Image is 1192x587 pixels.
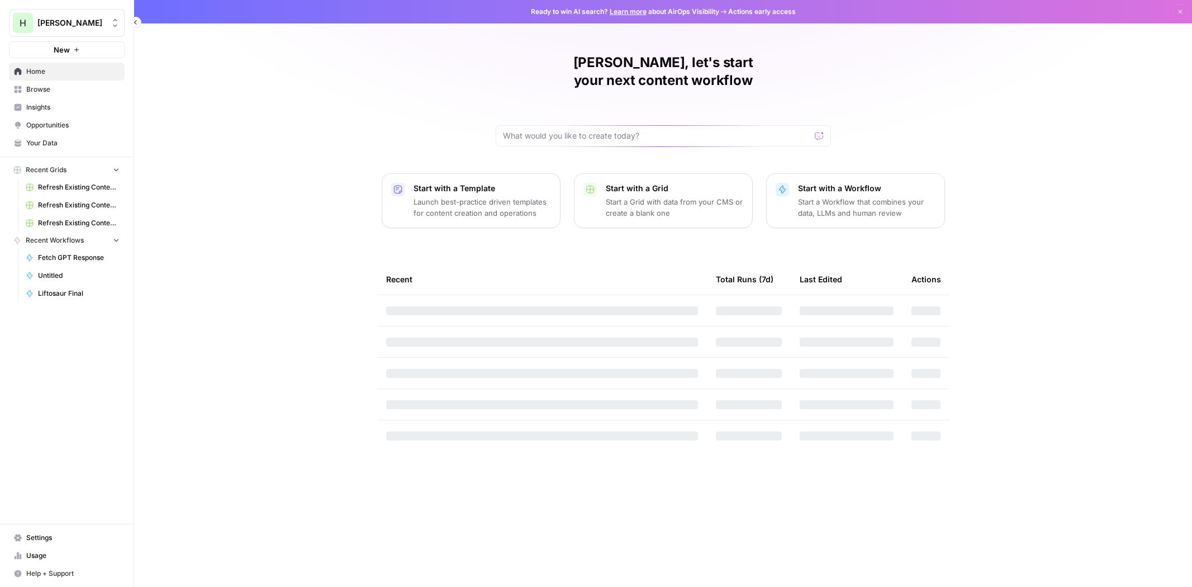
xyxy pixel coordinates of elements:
span: Ready to win AI search? about AirOps Visibility [531,7,719,17]
span: Liftosaur Final [38,288,120,299]
span: New [54,44,70,55]
span: H [20,16,26,30]
div: Last Edited [800,264,842,295]
span: Refresh Existing Content Only Based on SERP [38,218,120,228]
span: Recent Workflows [26,235,84,245]
span: Untitled [38,271,120,281]
span: [PERSON_NAME] [37,17,105,29]
a: Usage [9,547,125,565]
a: Learn more [610,7,647,16]
input: What would you like to create today? [503,130,810,141]
button: New [9,41,125,58]
button: Workspace: Hasbrook [9,9,125,37]
span: Actions early access [728,7,796,17]
p: Start with a Grid [606,183,743,194]
span: Recent Grids [26,165,67,175]
a: Your Data [9,134,125,152]
span: Refresh Existing Content [DATE] Deleted AEO, doesn't work now [38,200,120,210]
span: Insights [26,102,120,112]
a: Refresh Existing Content [DATE] Deleted AEO, doesn't work now [21,196,125,214]
div: Actions [911,264,941,295]
a: Liftosaur Final [21,285,125,302]
a: Home [9,63,125,81]
button: Help + Support [9,565,125,583]
a: Browse [9,81,125,98]
button: Recent Grids [9,162,125,178]
a: Refresh Existing Content (1) [21,178,125,196]
p: Launch best-practice driven templates for content creation and operations [414,196,551,219]
span: Browse [26,84,120,94]
p: Start with a Workflow [798,183,935,194]
a: Opportunities [9,116,125,134]
span: Refresh Existing Content (1) [38,182,120,192]
p: Start a Grid with data from your CMS or create a blank one [606,196,743,219]
a: Fetch GPT Response [21,249,125,267]
a: Insights [9,98,125,116]
span: Help + Support [26,569,120,579]
p: Start a Workflow that combines your data, LLMs and human review [798,196,935,219]
span: Home [26,67,120,77]
a: Refresh Existing Content Only Based on SERP [21,214,125,232]
span: Settings [26,533,120,543]
div: Total Runs (7d) [716,264,773,295]
div: Recent [386,264,698,295]
span: Fetch GPT Response [38,253,120,263]
button: Start with a GridStart a Grid with data from your CMS or create a blank one [574,173,753,228]
h1: [PERSON_NAME], let's start your next content workflow [496,54,831,89]
button: Start with a WorkflowStart a Workflow that combines your data, LLMs and human review [766,173,945,228]
a: Untitled [21,267,125,285]
a: Settings [9,529,125,547]
span: Usage [26,551,120,561]
span: Opportunities [26,120,120,130]
span: Your Data [26,138,120,148]
button: Start with a TemplateLaunch best-practice driven templates for content creation and operations [382,173,561,228]
button: Recent Workflows [9,232,125,249]
p: Start with a Template [414,183,551,194]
